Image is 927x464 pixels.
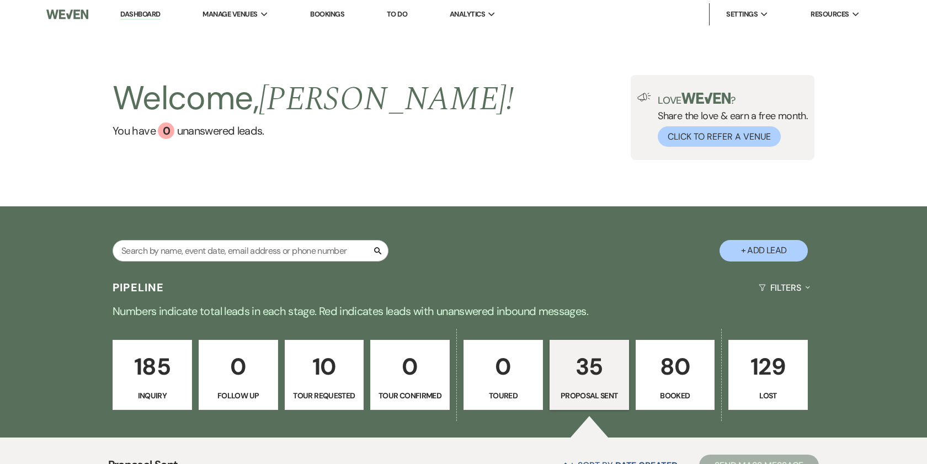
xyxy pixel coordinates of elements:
[658,93,808,105] p: Love ?
[120,390,185,402] p: Inquiry
[658,126,781,147] button: Click to Refer a Venue
[46,3,88,26] img: Weven Logo
[377,390,443,402] p: Tour Confirmed
[636,340,715,410] a: 80Booked
[557,390,622,402] p: Proposal Sent
[206,390,271,402] p: Follow Up
[120,9,160,20] a: Dashboard
[113,280,164,295] h3: Pipeline
[720,240,808,262] button: + Add Lead
[113,122,514,139] a: You have 0 unanswered leads.
[120,348,185,385] p: 185
[557,348,622,385] p: 35
[113,240,388,262] input: Search by name, event date, email address or phone number
[113,75,514,122] h2: Welcome,
[464,340,543,410] a: 0Toured
[113,340,192,410] a: 185Inquiry
[550,340,629,410] a: 35Proposal Sent
[66,302,861,320] p: Numbers indicate total leads in each stage. Red indicates leads with unanswered inbound messages.
[450,9,485,20] span: Analytics
[811,9,849,20] span: Resources
[310,9,344,19] a: Bookings
[637,93,651,102] img: loud-speaker-illustration.svg
[285,340,364,410] a: 10Tour Requested
[643,390,708,402] p: Booked
[206,348,271,385] p: 0
[643,348,708,385] p: 80
[728,340,808,410] a: 129Lost
[651,93,808,147] div: Share the love & earn a free month.
[471,390,536,402] p: Toured
[203,9,257,20] span: Manage Venues
[681,93,731,104] img: weven-logo-green.svg
[471,348,536,385] p: 0
[377,348,443,385] p: 0
[292,390,357,402] p: Tour Requested
[370,340,450,410] a: 0Tour Confirmed
[259,74,514,125] span: [PERSON_NAME] !
[387,9,407,19] a: To Do
[736,348,801,385] p: 129
[158,122,174,139] div: 0
[292,348,357,385] p: 10
[754,273,814,302] button: Filters
[199,340,278,410] a: 0Follow Up
[726,9,758,20] span: Settings
[736,390,801,402] p: Lost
